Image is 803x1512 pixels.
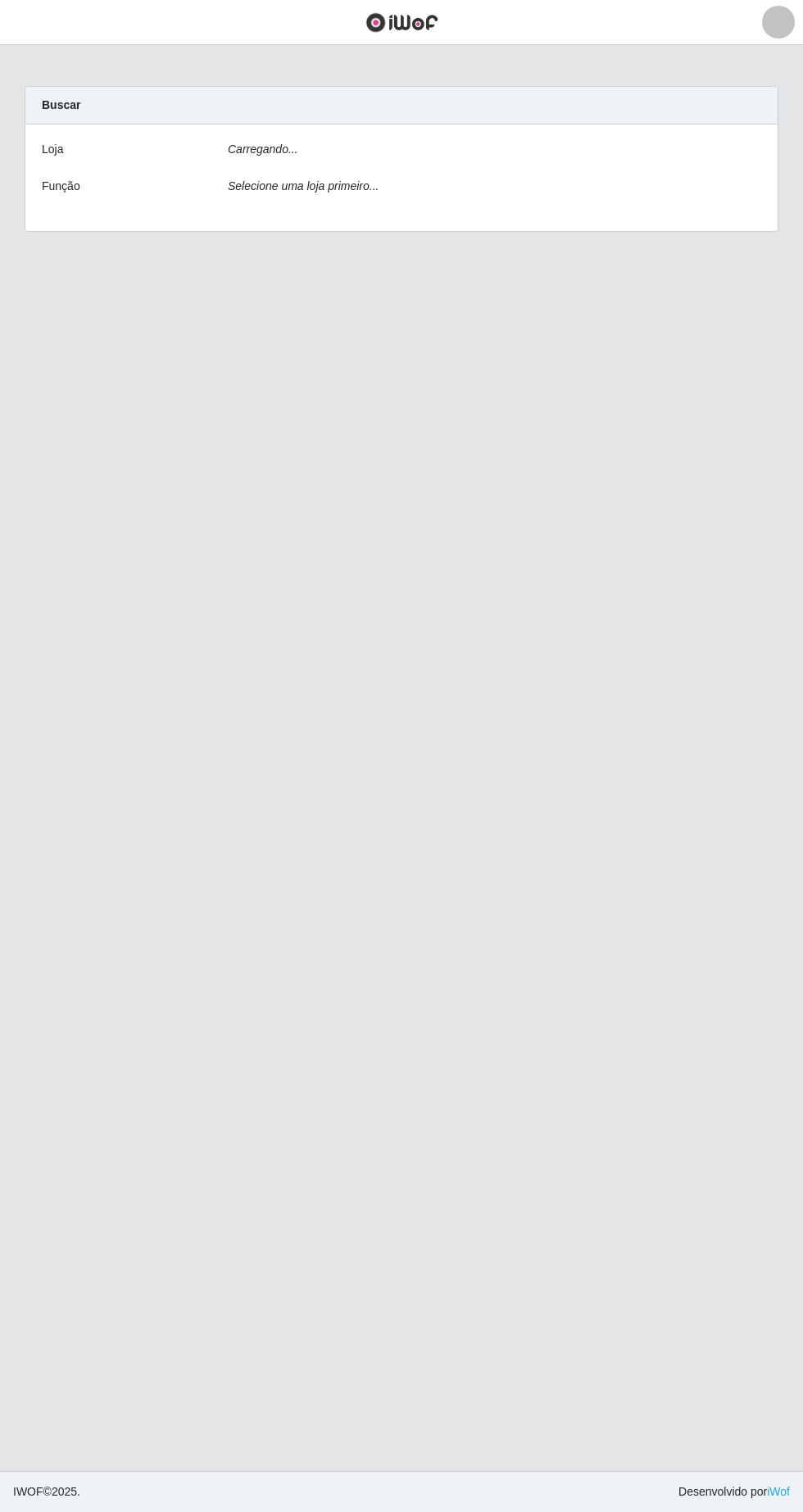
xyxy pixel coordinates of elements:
[13,1485,43,1498] span: IWOF
[228,179,379,192] i: Selecione uma loja primeiro...
[767,1485,790,1498] a: iWof
[678,1483,790,1501] span: Desenvolvido por
[228,143,298,156] i: Carregando...
[42,178,80,195] label: Função
[365,12,438,33] img: CoreUI Logo
[42,98,80,111] strong: Buscar
[13,1483,80,1501] span: © 2025 .
[42,141,63,158] label: Loja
